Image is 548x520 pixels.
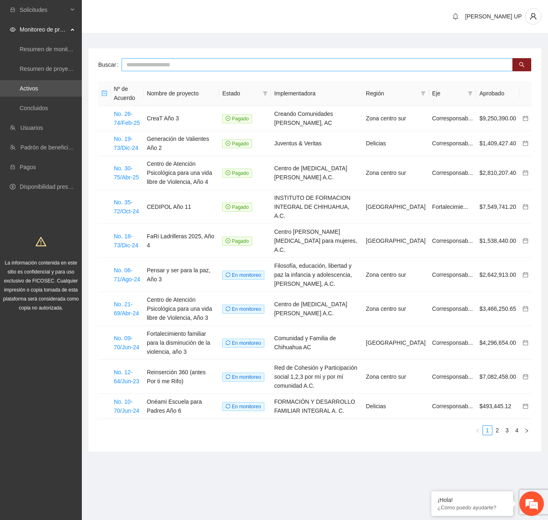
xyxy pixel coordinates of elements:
span: sync [226,272,230,277]
a: Resumen de proyectos aprobados [20,66,107,72]
span: inbox [10,7,16,13]
td: Onéami Escuela para Padres Año 6 [144,394,219,419]
span: check-circle [226,204,230,209]
td: $9,250,390.00 [476,106,519,131]
a: No. 09-70/Jun-24 [114,335,139,350]
span: Corresponsab... [432,115,473,122]
a: calendar [523,373,528,380]
a: No. 21-69/Abr-24 [114,301,139,317]
span: bell [449,13,462,20]
span: left [475,428,480,433]
td: Pensar y ser para la paz, Año 3 [144,258,219,292]
a: calendar [523,140,528,147]
span: [PERSON_NAME] UP [465,13,522,20]
a: No. 18-73/Dic-24 [114,233,138,249]
button: right [522,425,532,435]
td: $1,409,427.40 [476,131,519,156]
span: filter [421,91,426,96]
label: Buscar [98,58,122,71]
span: check-circle [226,141,230,146]
span: En monitoreo [222,402,264,411]
a: Padrón de beneficiarios [20,144,81,151]
span: Solicitudes [20,2,68,18]
span: La información contenida en este sitio es confidencial y para uso exclusivo de FICOSEC. Cualquier... [3,260,79,311]
a: 4 [512,426,521,435]
div: Chatee con nosotros ahora [43,42,138,52]
td: Zona centro sur [363,106,429,131]
li: 3 [502,425,512,435]
span: Corresponsab... [432,140,473,147]
li: Previous Page [473,425,483,435]
td: $2,810,207.40 [476,156,519,190]
span: Pagado [222,169,252,178]
span: sync [226,404,230,409]
td: $493,445.12 [476,394,519,419]
td: [GEOGRAPHIC_DATA] [363,224,429,258]
a: 2 [493,426,502,435]
li: 4 [512,425,522,435]
a: No. 12-64/Jun-23 [114,369,139,384]
span: filter [263,91,268,96]
a: No. 26-74/Feb-25 [114,111,140,126]
td: [GEOGRAPHIC_DATA] [363,326,429,360]
a: Pagos [20,164,36,170]
span: sync [226,374,230,379]
div: Minimizar ventana de chat en vivo [134,4,154,24]
span: Fortalecimie... [432,203,468,210]
td: Filosofía, educación, libertad y paz la infancia y adolescencia, [PERSON_NAME], A.C. [271,258,363,292]
a: No. 10-70/Jun-24 [114,398,139,414]
a: calendar [523,203,528,210]
span: eye [10,27,16,32]
a: calendar [523,305,528,312]
span: filter [468,91,473,96]
td: CreaT Año 3 [144,106,219,131]
th: Implementadora [271,81,363,106]
td: Centro de [MEDICAL_DATA] [PERSON_NAME] A.C. [271,292,363,326]
span: Pagado [222,203,252,212]
span: Estamos en línea. [47,109,113,192]
td: Centro de [MEDICAL_DATA] [PERSON_NAME] A.C. [271,156,363,190]
td: Centro de Atención Psicológica para una vida libre de Violencia, Año 3 [144,292,219,326]
a: calendar [523,170,528,176]
span: minus-square [101,90,107,96]
td: Creando Comunidades [PERSON_NAME], AC [271,106,363,131]
a: calendar [523,271,528,278]
span: Corresponsab... [432,271,473,278]
p: ¿Cómo puedo ayudarte? [437,504,507,511]
span: filter [261,87,269,99]
a: No. 19-73/Dic-24 [114,136,138,151]
a: No. 06-71/Ago-24 [114,267,140,283]
td: $2,642,913.00 [476,258,519,292]
span: warning [36,236,46,247]
td: Zona centro sur [363,292,429,326]
span: search [519,62,525,68]
a: calendar [523,339,528,346]
td: INSTITUTO DE FORMACION INTEGRAL DE CHIHUAHUA, A.C. [271,190,363,224]
button: bell [449,10,462,23]
span: En monitoreo [222,305,264,314]
span: En monitoreo [222,339,264,348]
li: Next Page [522,425,532,435]
span: right [524,428,529,433]
td: Delicias [363,394,429,419]
li: 2 [492,425,502,435]
td: Reinserción 360 (antes Por ti me Rifo) [144,360,219,394]
button: search [512,58,531,71]
span: En monitoreo [222,373,264,382]
span: check-circle [226,170,230,175]
td: $3,466,250.65 [476,292,519,326]
a: Activos [20,85,38,92]
td: $7,082,458.00 [476,360,519,394]
td: Fortalecimiento familiar para la disminución de la violencia, año 3 [144,326,219,360]
div: ¡Hola! [437,497,507,503]
a: calendar [523,237,528,244]
td: Generación de Valientes Año 2 [144,131,219,156]
td: Delicias [363,131,429,156]
td: Comunidad y Familia de Chihuahua AC [271,326,363,360]
a: No. 35-72/Oct-24 [114,199,139,215]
